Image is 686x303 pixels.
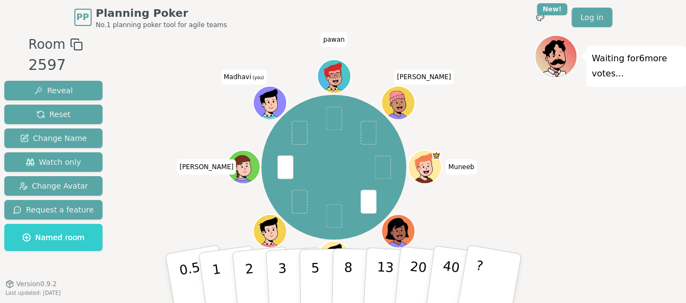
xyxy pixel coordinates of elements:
span: Last updated: [DATE] [5,290,61,296]
button: New! [530,8,550,27]
div: New! [537,3,568,15]
span: (you) [251,75,264,80]
span: Change Avatar [19,180,88,191]
span: Planning Poker [96,5,227,21]
span: Reveal [34,85,73,96]
span: Watch only [26,157,81,167]
span: Click to change your name [446,159,477,175]
span: Change Name [20,133,87,144]
button: Reveal [4,81,102,100]
span: Reset [36,109,70,120]
span: Room [28,35,65,54]
button: Change Avatar [4,176,102,196]
span: Muneeb is the host [432,151,440,159]
button: Request a feature [4,200,102,220]
div: 2597 [28,54,82,76]
button: Reset [4,105,102,124]
button: Click to change your avatar [254,87,285,119]
span: Click to change your name [177,159,236,175]
span: Click to change your name [320,32,348,47]
button: Change Name [4,128,102,148]
button: Watch only [4,152,102,172]
a: Log in [572,8,612,27]
p: Waiting for 6 more votes... [592,51,681,81]
a: PPPlanning PokerNo.1 planning poker tool for agile teams [74,5,227,29]
button: Named room [4,224,102,251]
span: Request a feature [13,204,94,215]
span: Click to change your name [221,69,266,85]
span: Named room [22,232,85,243]
button: Version0.9.2 [5,280,57,288]
span: Click to change your name [394,69,454,85]
span: Version 0.9.2 [16,280,57,288]
span: PP [76,11,89,24]
span: No.1 planning poker tool for agile teams [96,21,227,29]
